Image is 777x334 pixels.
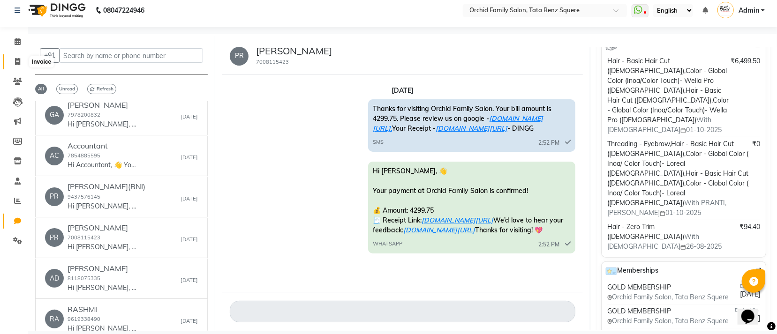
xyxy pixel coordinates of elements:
small: 9437576145 [68,193,100,200]
span: Ends On [740,283,759,289]
span: ₹94.40 [739,222,760,232]
h6: [PERSON_NAME] [68,264,138,273]
span: Thanks for visiting Orchid Family Salon. Your bill amount is 4299.75. Please review us on google ... [373,104,551,133]
span: 2:52 PM [538,240,559,249]
span: GOLD MEMBERSHIP [607,282,671,292]
span: 2:52 PM [538,139,559,147]
span: [DATE] [740,289,760,299]
span: Unread [56,84,78,94]
small: 8118075335 [68,275,100,282]
h6: RASHMI [68,305,138,314]
h6: [PERSON_NAME] [68,101,138,110]
span: ₹6,499.50 [731,56,760,66]
div: GA [45,106,64,125]
h6: [PERSON_NAME](BNI) [68,182,145,191]
img: Admin [717,2,734,18]
span: SMS [373,138,384,146]
p: Hi [PERSON_NAME], 👋 Your payment at Orchid Family Salon is confirmed! 💰 Amount: 4299.75 🧾 Receipt... [68,242,138,252]
small: 7008115423 [256,59,289,65]
span: Admin [739,6,759,15]
iframe: chat widget [738,297,768,325]
span: Hair - Zero Trim ([DEMOGRAPHIC_DATA]) [607,223,684,241]
small: [DATE] [181,317,198,325]
p: Hi [PERSON_NAME], 👋 Your payment at Orchid Family Salon is confirmed! 💰 Amount: 915 🧾 Receipt Lin... [68,324,138,334]
div: PR [45,187,64,206]
span: Threading - Eyebrow,Hair - Basic Hair Cut ([DEMOGRAPHIC_DATA]),Color - Global Color ( Inoa/ Color... [607,140,748,207]
h6: [PERSON_NAME] [68,223,138,232]
div: Invoice [30,56,53,67]
small: 7854885595 [68,152,100,159]
input: Search by name or phone number [59,48,203,63]
button: +91 [40,48,60,63]
span: ₹0 [752,139,760,149]
a: [DOMAIN_NAME][URL] [422,216,493,224]
span: Hi [PERSON_NAME], 👋 Your payment at Orchid Family Salon is confirmed! 💰 Amount: 4299.75 🧾 Receipt... [373,167,563,234]
div: AD [45,269,64,288]
span: Hair - Basic Hair Cut ([DEMOGRAPHIC_DATA]),Color - Global Color (Inoa/Color Touch)- Wella Pro ([D... [607,57,729,124]
h6: Accountant [68,141,138,150]
span: Orchid Family Salon, Tata Benz Squere [607,316,729,326]
small: [DATE] [181,236,198,244]
strong: [DATE] [392,86,414,95]
a: [DOMAIN_NAME][URL] [436,124,507,133]
div: PR [230,47,249,66]
span: GOLD MEMBERSHIP [607,306,671,316]
span: Memberships [605,266,658,277]
p: Hi [PERSON_NAME], 👋 Your payment at Orchid Family Salon is confirmed! 💰 Amount: 1470 🧾 Receipt Li... [68,119,138,129]
h5: [PERSON_NAME] [256,45,332,57]
small: 9619338490 [68,316,100,322]
div: RA [45,310,64,328]
span: Expired On [735,307,759,313]
a: [DOMAIN_NAME][URL]. [373,114,543,133]
div: AC [45,147,64,165]
small: [DATE] [181,276,198,284]
small: 7008115423 [68,234,100,241]
div: PR [45,228,64,247]
p: Hi [PERSON_NAME], 👋 Your payment at Orchid Family Salon is confirmed! 💰 Amount: 2805 🧾 Receipt Li... [68,283,138,293]
small: [DATE] [181,195,198,203]
span: WHATSAPP [373,240,402,248]
a: [DOMAIN_NAME][URL] [403,226,475,234]
p: Hi [PERSON_NAME], 👋 Your payment at Orchid Family Salon is confirmed! 💰 Amount: 1323 🧾 Receipt Li... [68,201,138,211]
p: Hi Accountant, 👋 Your payment at Orchid Family Salon is confirmed! 💰 Amount: 945 🧾 Receipt Link: ... [68,160,138,170]
small: 7978200832 [68,111,100,118]
span: All [35,84,47,94]
small: [DATE] [181,113,198,121]
small: [DATE] [181,154,198,162]
span: Orchid Family Salon, Tata Benz Squere [607,292,729,302]
span: Refresh [87,84,116,94]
